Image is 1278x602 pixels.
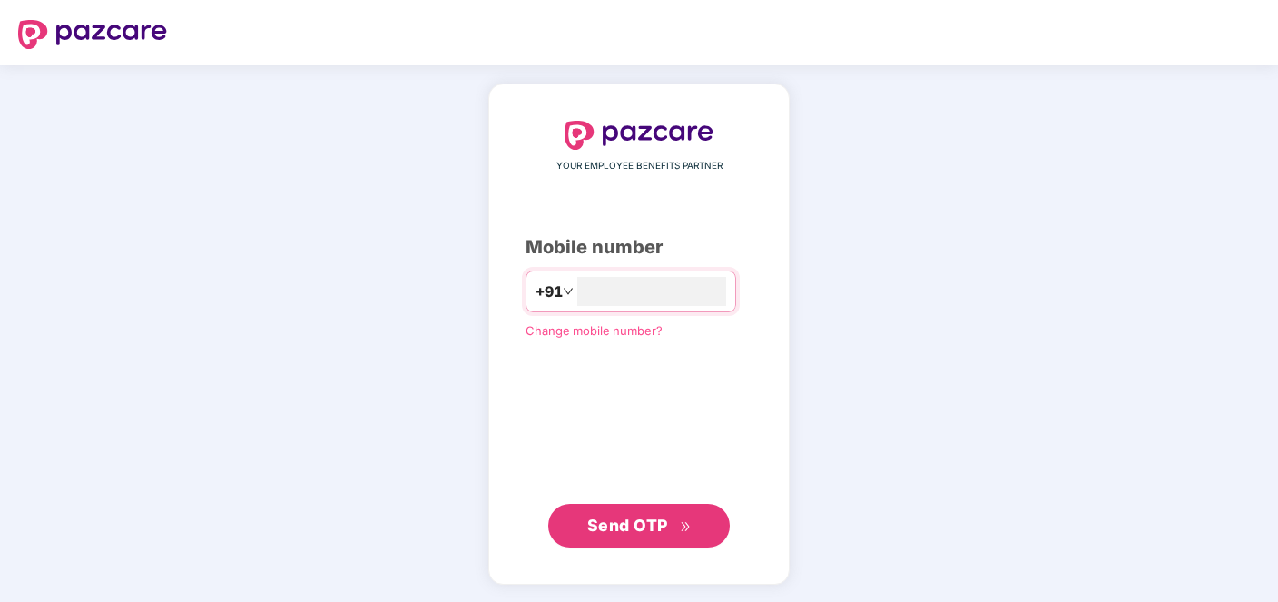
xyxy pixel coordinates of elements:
img: logo [565,121,713,150]
span: +91 [536,281,563,303]
span: YOUR EMPLOYEE BENEFITS PARTNER [556,159,723,173]
span: Send OTP [587,516,668,535]
span: down [563,286,574,297]
div: Mobile number [526,233,752,262]
a: Change mobile number? [526,323,663,338]
button: Send OTPdouble-right [548,504,730,548]
span: double-right [680,521,692,533]
img: logo [18,20,167,49]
